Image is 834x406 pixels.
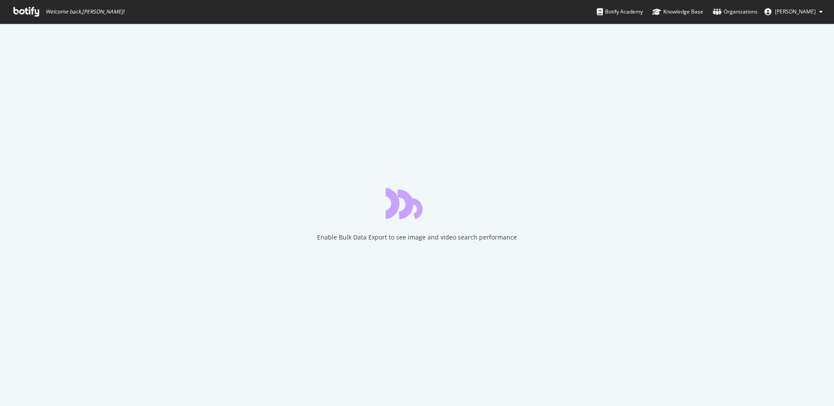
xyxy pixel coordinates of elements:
[775,8,816,15] span: Sandeep Medikonda
[317,233,517,242] div: Enable Bulk Data Export to see image and video search performance
[386,188,448,219] div: animation
[46,8,124,15] span: Welcome back, [PERSON_NAME] !
[713,7,758,16] div: Organizations
[758,5,830,19] button: [PERSON_NAME]
[652,7,703,16] div: Knowledge Base
[597,7,643,16] div: Botify Academy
